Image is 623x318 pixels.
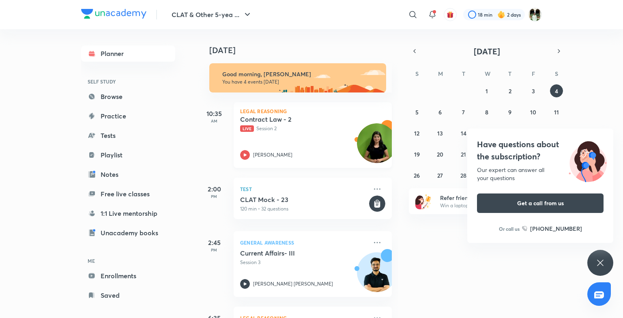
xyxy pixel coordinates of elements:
[198,109,230,118] h5: 10:35
[457,127,470,140] button: October 14, 2025
[474,46,500,57] span: [DATE]
[532,87,535,95] abbr: October 3, 2025
[434,148,447,161] button: October 20, 2025
[550,84,563,97] button: October 4, 2025
[527,127,540,140] button: October 17, 2025
[530,224,582,233] h6: [PHONE_NUMBER]
[499,225,520,232] p: Or call us
[209,63,386,92] img: morning
[440,193,540,202] h6: Refer friends
[555,87,558,95] abbr: October 4, 2025
[240,205,367,213] p: 120 min • 32 questions
[509,87,511,95] abbr: October 2, 2025
[477,138,604,163] h4: Have questions about the subscription?
[457,105,470,118] button: October 7, 2025
[240,109,385,114] p: Legal Reasoning
[414,172,420,179] abbr: October 26, 2025
[527,105,540,118] button: October 10, 2025
[253,280,333,288] p: [PERSON_NAME] [PERSON_NAME]
[550,127,563,140] button: October 18, 2025
[530,108,536,116] abbr: October 10, 2025
[240,259,367,266] p: Session 3
[81,205,175,221] a: 1:1 Live mentorship
[420,45,553,57] button: [DATE]
[527,84,540,97] button: October 3, 2025
[457,169,470,182] button: October 28, 2025
[410,127,423,140] button: October 12, 2025
[81,108,175,124] a: Practice
[357,257,396,296] img: Avatar
[81,88,175,105] a: Browse
[81,186,175,202] a: Free live classes
[410,105,423,118] button: October 5, 2025
[550,105,563,118] button: October 11, 2025
[167,6,257,23] button: CLAT & Other 5-yea ...
[437,150,443,158] abbr: October 20, 2025
[81,268,175,284] a: Enrollments
[198,238,230,247] h5: 2:45
[447,11,454,18] img: avatar
[415,70,419,77] abbr: Sunday
[555,70,558,77] abbr: Saturday
[240,196,367,204] h5: CLAT Mock - 23
[81,166,175,183] a: Notes
[508,70,511,77] abbr: Thursday
[240,125,367,132] p: Session 2
[480,127,493,140] button: October 15, 2025
[485,108,488,116] abbr: October 8, 2025
[460,172,466,179] abbr: October 28, 2025
[480,84,493,97] button: October 1, 2025
[81,225,175,241] a: Unacademy books
[440,202,540,209] p: Win a laptop, vouchers & more
[81,254,175,268] h6: ME
[554,108,559,116] abbr: October 11, 2025
[486,87,488,95] abbr: October 1, 2025
[434,127,447,140] button: October 13, 2025
[477,193,604,213] button: Get a call from us
[81,147,175,163] a: Playlist
[209,45,400,55] h4: [DATE]
[503,127,516,140] button: October 16, 2025
[240,125,254,132] span: Live
[81,75,175,88] h6: SELF STUDY
[508,108,511,116] abbr: October 9, 2025
[414,129,419,137] abbr: October 12, 2025
[532,70,535,77] abbr: Friday
[81,9,146,21] a: Company Logo
[240,115,341,123] h5: Contract Law - 2
[485,70,490,77] abbr: Wednesday
[81,9,146,19] img: Company Logo
[477,166,604,182] div: Our expert can answer all your questions
[503,84,516,97] button: October 2, 2025
[222,71,379,78] h6: Good morning, [PERSON_NAME]
[461,150,466,158] abbr: October 21, 2025
[81,127,175,144] a: Tests
[410,148,423,161] button: October 19, 2025
[198,184,230,194] h5: 2:00
[503,105,516,118] button: October 9, 2025
[438,108,442,116] abbr: October 6, 2025
[528,8,542,21] img: amit
[415,108,419,116] abbr: October 5, 2025
[437,129,443,137] abbr: October 13, 2025
[461,129,466,137] abbr: October 14, 2025
[497,11,505,19] img: streak
[444,8,457,21] button: avatar
[240,238,367,247] p: General Awareness
[437,172,443,179] abbr: October 27, 2025
[562,138,613,182] img: ttu_illustration_new.svg
[522,224,582,233] a: [PHONE_NUMBER]
[415,193,432,209] img: referral
[457,148,470,161] button: October 21, 2025
[462,70,465,77] abbr: Tuesday
[438,70,443,77] abbr: Monday
[240,249,341,257] h5: Current Affairs- III
[81,45,175,62] a: Planner
[434,105,447,118] button: October 6, 2025
[462,108,465,116] abbr: October 7, 2025
[410,169,423,182] button: October 26, 2025
[480,105,493,118] button: October 8, 2025
[81,287,175,303] a: Saved
[434,169,447,182] button: October 27, 2025
[198,247,230,252] p: PM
